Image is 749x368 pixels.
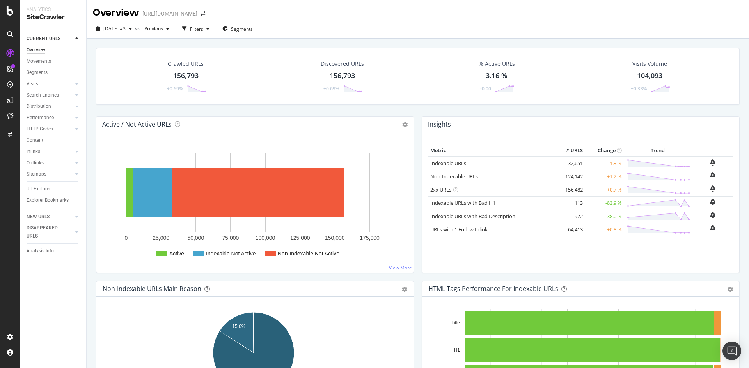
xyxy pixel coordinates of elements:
[430,213,515,220] a: Indexable URLs with Bad Description
[454,347,460,353] text: H1
[430,199,495,206] a: Indexable URLs with Bad H1
[141,25,163,32] span: Previous
[93,6,139,19] div: Overview
[219,23,256,35] button: Segments
[201,11,205,16] div: arrow-right-arrow-left
[27,224,66,240] div: DISAPPEARED URLS
[402,122,408,127] i: Options
[27,91,59,99] div: Search Engines
[27,102,51,111] div: Distribution
[360,235,380,241] text: 175,000
[187,235,204,241] text: 50,000
[27,69,81,77] a: Segments
[206,250,256,257] text: Indexable Not Active
[389,264,412,271] a: View More
[554,145,585,157] th: # URLS
[710,185,715,192] div: bell-plus
[290,235,310,241] text: 125,000
[231,26,253,32] span: Segments
[27,196,81,204] a: Explorer Bookmarks
[637,71,662,81] div: 104,093
[480,85,491,92] div: -0.00
[323,85,339,92] div: +0.69%
[430,226,488,233] a: URLs with 1 Follow Inlink
[27,185,51,193] div: Url Explorer
[93,23,135,35] button: [DATE] #3
[153,235,169,241] text: 25,000
[27,185,81,193] a: Url Explorer
[585,157,624,170] td: -1.3 %
[27,170,73,178] a: Sitemaps
[451,320,460,326] text: Title
[585,183,624,196] td: +0.7 %
[624,145,692,157] th: Trend
[585,196,624,210] td: -83.9 %
[102,119,172,130] h4: Active / Not Active URLs
[554,196,585,210] td: 113
[125,235,128,241] text: 0
[27,125,73,133] a: HTTP Codes
[103,285,201,292] div: Non-Indexable URLs Main Reason
[27,6,80,13] div: Analytics
[428,145,554,157] th: Metric
[27,136,43,144] div: Content
[430,173,478,180] a: Non-Indexable URLs
[142,10,197,18] div: [URL][DOMAIN_NAME]
[554,170,585,183] td: 124,142
[27,148,40,156] div: Inlinks
[554,210,585,223] td: 972
[430,160,466,167] a: Indexable URLs
[27,159,73,167] a: Outlinks
[27,35,60,43] div: CURRENT URLS
[722,342,741,360] div: Open Intercom Messenger
[325,235,345,241] text: 150,000
[27,148,73,156] a: Inlinks
[728,287,733,292] div: gear
[585,210,624,223] td: -38.0 %
[710,212,715,218] div: bell-plus
[554,223,585,236] td: 64,413
[27,159,44,167] div: Outlinks
[321,60,364,68] div: Discovered URLs
[27,114,73,122] a: Performance
[278,250,339,257] text: Non-Indexable Not Active
[27,57,51,65] div: Movements
[103,145,407,266] div: A chart.
[27,46,45,54] div: Overview
[402,287,407,292] div: gear
[632,60,667,68] div: Visits Volume
[27,247,54,255] div: Analysis Info
[168,60,204,68] div: Crawled URLs
[428,119,451,130] h4: Insights
[585,223,624,236] td: +0.8 %
[27,213,73,221] a: NEW URLS
[554,157,585,170] td: 32,651
[27,69,48,77] div: Segments
[27,170,46,178] div: Sitemaps
[179,23,213,35] button: Filters
[27,91,73,99] a: Search Engines
[27,247,81,255] a: Analysis Info
[554,183,585,196] td: 156,482
[428,285,558,292] div: HTML Tags Performance for Indexable URLs
[27,57,81,65] a: Movements
[710,225,715,231] div: bell-plus
[173,71,199,81] div: 156,793
[27,114,54,122] div: Performance
[479,60,515,68] div: % Active URLs
[27,35,73,43] a: CURRENT URLS
[167,85,183,92] div: +0.69%
[27,80,38,88] div: Visits
[27,46,81,54] a: Overview
[27,224,73,240] a: DISAPPEARED URLS
[141,23,172,35] button: Previous
[27,196,69,204] div: Explorer Bookmarks
[710,172,715,178] div: bell-plus
[232,324,245,329] text: 15.6%
[631,85,647,92] div: +0.33%
[103,25,126,32] span: 2025 Oct. 9th #3
[430,186,451,193] a: 2xx URLs
[710,159,715,166] div: bell-plus
[256,235,275,241] text: 100,000
[27,125,53,133] div: HTTP Codes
